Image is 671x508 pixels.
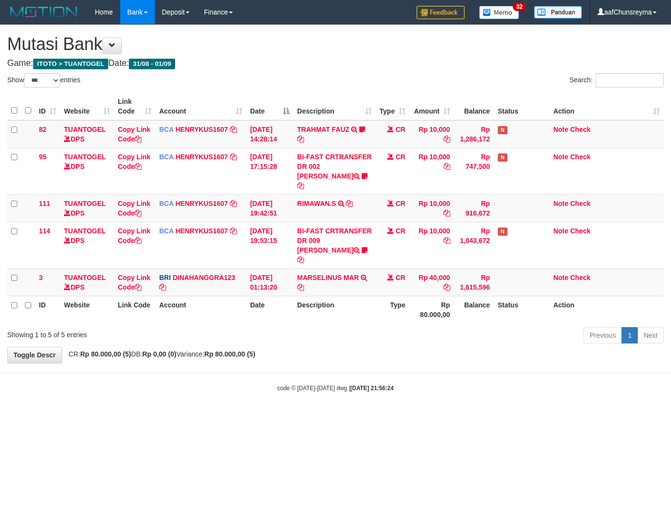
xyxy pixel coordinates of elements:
td: DPS [60,194,114,222]
a: Copy TRAHMAT FAUZ to clipboard [297,135,304,143]
td: Rp 10,000 [409,194,454,222]
a: Check [570,153,590,161]
td: BI-FAST CRTRANSFER DR 002 [PERSON_NAME] [293,148,376,194]
img: Feedback.jpg [417,6,465,19]
td: DPS [60,268,114,296]
a: Copy Link Code [118,126,151,143]
a: Note [553,153,568,161]
th: Balance [454,93,494,120]
th: Description: activate to sort column ascending [293,93,376,120]
a: TUANTOGEL [64,227,106,235]
th: Status [494,93,550,120]
a: Copy HENRYKUS1607 to clipboard [230,200,237,207]
td: [DATE] 01:13:20 [246,268,293,296]
a: RIMAWAN.S [297,200,336,207]
a: Copy Rp 10,000 to clipboard [443,163,450,170]
td: Rp 1,286,172 [454,120,494,148]
th: ID: activate to sort column ascending [35,93,60,120]
div: Showing 1 to 5 of 5 entries [7,326,272,340]
span: BRI [159,274,171,281]
th: Description [293,296,376,323]
h4: Game: Date: [7,59,664,68]
a: Copy MARSELINUS MAR to clipboard [297,283,304,291]
td: Rp 916,672 [454,194,494,222]
a: Check [570,200,590,207]
td: DPS [60,148,114,194]
label: Search: [570,73,664,88]
span: ITOTO > TUANTOGEL [33,59,108,69]
td: Rp 40,000 [409,268,454,296]
td: DPS [60,120,114,148]
a: DINAHANGGRA123 [173,274,235,281]
label: Show entries [7,73,80,88]
a: Note [553,126,568,133]
a: Copy BI-FAST CRTRANSFER DR 002 DEVIANI SARAGIH to clipboard [297,182,304,190]
span: Has Note [498,153,507,162]
th: Account: activate to sort column ascending [155,93,246,120]
a: Copy RIMAWAN.S to clipboard [346,200,353,207]
a: Note [553,274,568,281]
th: Amount: activate to sort column ascending [409,93,454,120]
a: Copy Link Code [118,227,151,244]
th: Rp 80.000,00 [409,296,454,323]
a: Copy Rp 40,000 to clipboard [443,283,450,291]
a: Copy BI-FAST CRTRANSFER DR 009 SUHERMAN to clipboard [297,256,304,264]
span: BCA [159,126,174,133]
span: 32 [513,2,526,11]
td: Rp 10,000 [409,148,454,194]
th: Date: activate to sort column descending [246,93,293,120]
th: Action: activate to sort column ascending [549,93,664,120]
small: code © [DATE]-[DATE] dwg | [278,385,394,392]
td: BI-FAST CRTRANSFER DR 009 [PERSON_NAME] [293,222,376,268]
span: CR [395,126,405,133]
select: Showentries [24,73,60,88]
td: Rp 10,000 [409,120,454,148]
span: BCA [159,200,174,207]
span: CR [395,274,405,281]
th: Type: activate to sort column ascending [376,93,409,120]
a: 1 [621,327,638,343]
td: Rp 1,043,672 [454,222,494,268]
th: Balance [454,296,494,323]
a: Check [570,126,590,133]
a: HENRYKUS1607 [176,153,228,161]
a: Copy Rp 10,000 to clipboard [443,135,450,143]
th: Account [155,296,246,323]
a: Copy Link Code [118,274,151,291]
th: Status [494,296,550,323]
a: Copy HENRYKUS1607 to clipboard [230,227,237,235]
a: MARSELINUS MAR [297,274,359,281]
a: Copy HENRYKUS1607 to clipboard [230,126,237,133]
a: Note [553,227,568,235]
span: Has Note [498,228,507,236]
th: Website: activate to sort column ascending [60,93,114,120]
a: Previous [583,327,622,343]
span: Has Note [498,126,507,134]
a: Copy HENRYKUS1607 to clipboard [230,153,237,161]
input: Search: [595,73,664,88]
a: HENRYKUS1607 [176,200,228,207]
strong: [DATE] 21:56:24 [350,385,393,392]
a: Next [637,327,664,343]
img: MOTION_logo.png [7,5,80,19]
span: BCA [159,227,174,235]
td: [DATE] 19:42:51 [246,194,293,222]
span: CR [395,227,405,235]
a: Copy DINAHANGGRA123 to clipboard [159,283,166,291]
a: Copy Rp 10,000 to clipboard [443,209,450,217]
strong: Rp 80.000,00 (5) [204,350,255,358]
span: 82 [39,126,47,133]
td: Rp 1,615,596 [454,268,494,296]
th: Website [60,296,114,323]
a: Copy Rp 10,000 to clipboard [443,237,450,244]
span: 31/08 - 01/09 [129,59,175,69]
th: Date [246,296,293,323]
span: 95 [39,153,47,161]
a: TRAHMAT FAUZ [297,126,350,133]
span: 111 [39,200,50,207]
td: Rp 10,000 [409,222,454,268]
td: [DATE] 19:53:15 [246,222,293,268]
th: Link Code [114,296,155,323]
a: TUANTOGEL [64,153,106,161]
span: BCA [159,153,174,161]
